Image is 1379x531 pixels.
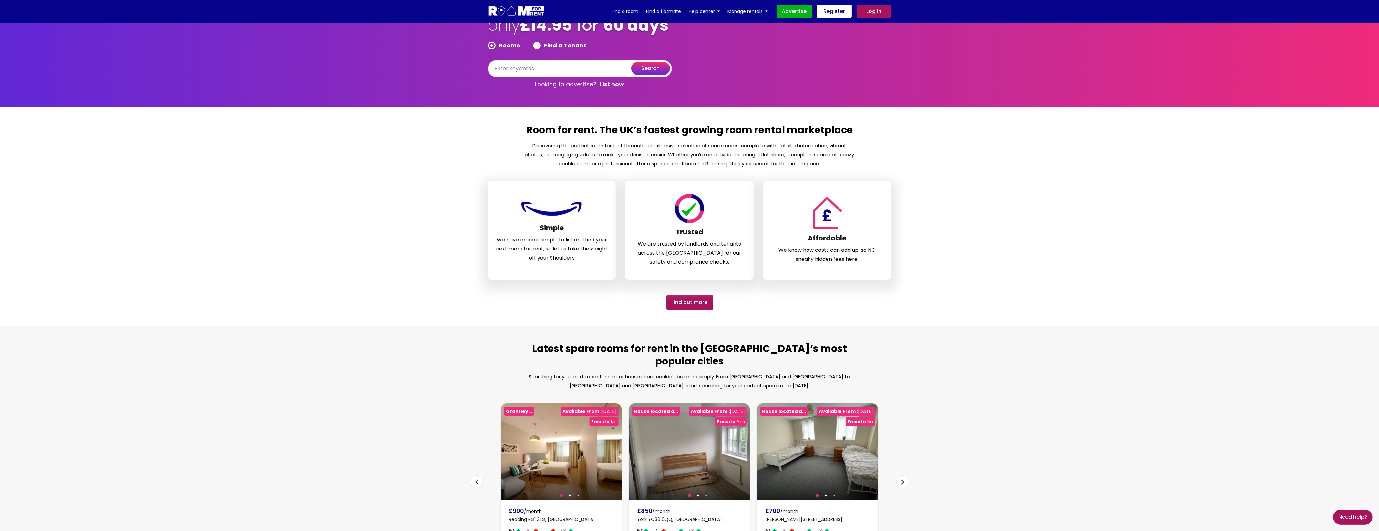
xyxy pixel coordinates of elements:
[509,507,524,515] span: £900
[689,6,720,16] a: Help center
[637,516,742,528] p: York YO30 6QQ, [GEOGRAPHIC_DATA]
[488,5,545,17] img: Logo for Room for Rent, featuring a welcoming design with a house icon and modern typography
[637,507,653,515] span: £850
[520,14,572,36] b: £14.95
[524,141,855,168] p: Discovering the perfect room for rent through our extensive selection of spare rooms, complete wi...
[646,6,681,16] a: Find a flatmate
[697,495,699,497] span: Go to slide 2
[533,42,586,49] label: Find a Tenant
[848,418,867,425] b: Ensuite:
[634,408,678,414] b: House located a...
[637,507,742,516] h4: /month
[689,407,747,416] div: [DATE]
[590,417,619,426] div: No
[603,14,669,36] b: 60 days
[524,372,855,390] p: Searching for your next room for rent or house share couldn’t be more simply. From [GEOGRAPHIC_DA...
[765,516,870,528] p: [PERSON_NAME][STREET_ADDRESS]
[560,494,563,497] span: Go to slide 1
[674,194,705,223] img: Room For Rent
[757,403,878,500] img: Photo 1 of House located at Mona Road, Chadderton, Oldham OL9 8ND, UK located at Mona Road, Chadd...
[509,507,614,516] h4: /month
[857,5,891,18] a: Log in
[501,403,622,500] img: Photo 1 of Grantley located at Reading RG1 3EG, UK
[817,407,875,416] div: [DATE]
[488,77,672,91] p: Looking to advertise?
[592,418,611,425] b: Ensuite:
[878,403,999,500] img: Photo 2 of House located at Mona Road, Chadderton, Oldham OL9 8ND, UK located at Mona Road, Chadd...
[688,494,691,497] span: Go to slide 1
[691,408,730,414] b: Available From :
[771,234,883,246] h3: Affordable
[496,224,608,235] h3: Simple
[706,495,707,496] span: Go to slide 3
[629,403,750,500] img: Photo 1 of House located at York YO30 6QQ, UK located at York YO30 6QQ, UK
[633,240,746,267] p: We are trusted by landlords and tenants across the [GEOGRAPHIC_DATA] for our safety and complianc...
[777,5,812,18] a: Advertise
[509,516,614,528] p: Reading RG1 3EG, [GEOGRAPHIC_DATA]
[631,62,670,75] button: search
[612,6,639,16] a: Find a room
[771,246,883,264] p: We know how costs can add up, so NO sneaky hidden fees here.
[825,495,827,497] span: Go to slide 2
[810,197,845,229] img: Room For Rent
[578,495,579,496] span: Go to slide 3
[765,507,870,516] h4: /month
[819,408,858,414] b: Available From :
[470,475,483,488] div: Previous slide
[666,295,713,310] a: Find out More
[834,495,835,496] span: Go to slide 3
[717,418,737,425] b: Ensuite:
[496,235,608,262] p: We have made it simple to list and find your next room for rent, so let us take the weight off yo...
[520,199,584,219] img: Room For Rent
[728,6,768,16] a: Manage rentals
[577,14,599,36] span: for
[563,408,602,414] b: Available From :
[622,403,742,500] img: Photo 2 of Grantley located at Reading RG1 3EG, UK
[765,507,780,515] span: £700
[561,407,619,416] div: [DATE]
[633,228,746,240] h3: Trusted
[524,124,855,141] h2: Room for rent. The UK’s fastest growing room rental marketplace
[816,494,819,497] span: Go to slide 1
[488,42,520,49] label: Rooms
[896,475,909,488] div: Next slide
[600,80,624,88] a: List now
[506,408,532,414] b: Grantley...
[569,495,571,497] span: Go to slide 2
[817,5,852,18] a: Register
[1333,510,1373,525] a: Need Help?
[750,403,870,500] img: Photo 2 of House located at York YO30 6QQ, UK located at York YO30 6QQ, UK
[846,417,875,426] div: No
[715,417,747,426] div: Yes
[524,342,855,372] h2: Latest spare rooms for rent in the [GEOGRAPHIC_DATA]’s most popular cities
[488,60,672,77] input: Enter keywords
[762,408,806,414] b: House located a...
